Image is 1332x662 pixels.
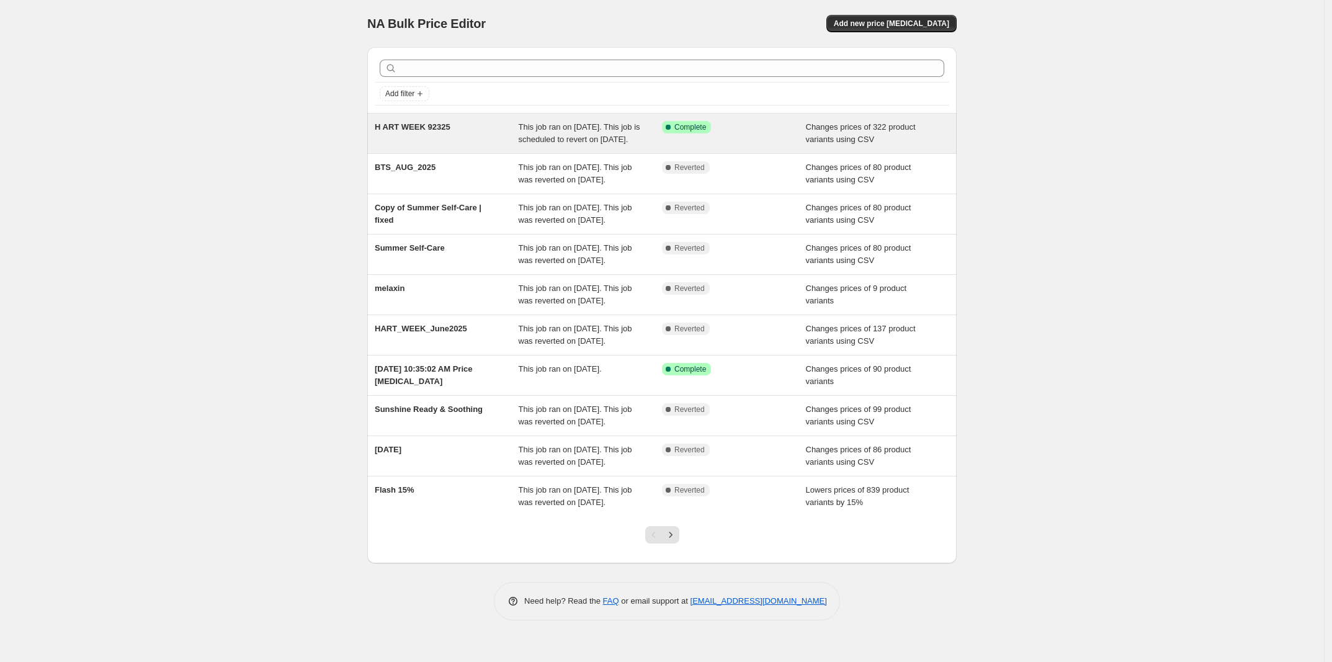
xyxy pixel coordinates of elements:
span: NA Bulk Price Editor [367,17,486,30]
span: This job ran on [DATE]. This job was reverted on [DATE]. [519,243,632,265]
span: This job ran on [DATE]. This job was reverted on [DATE]. [519,284,632,305]
span: Sunshine Ready & Soothing [375,405,483,414]
span: This job ran on [DATE]. [519,364,602,373]
span: Changes prices of 86 product variants using CSV [806,445,911,467]
span: BTS_AUG_2025 [375,163,436,172]
span: Add filter [385,89,414,99]
span: or email support at [619,596,691,606]
a: [EMAIL_ADDRESS][DOMAIN_NAME] [691,596,827,606]
span: Complete [674,364,706,374]
span: This job ran on [DATE]. This job was reverted on [DATE]. [519,324,632,346]
span: This job ran on [DATE]. This job is scheduled to revert on [DATE]. [519,122,640,144]
button: Add new price [MEDICAL_DATA] [826,15,957,32]
span: Reverted [674,445,705,455]
span: Flash 15% [375,485,414,494]
span: Summer Self-Care [375,243,445,253]
span: Reverted [674,284,705,293]
span: Changes prices of 80 product variants using CSV [806,163,911,184]
span: Reverted [674,203,705,213]
button: Add filter [380,86,429,101]
span: Changes prices of 80 product variants using CSV [806,203,911,225]
span: This job ran on [DATE]. This job was reverted on [DATE]. [519,405,632,426]
span: H ART WEEK 92325 [375,122,450,132]
span: This job ran on [DATE]. This job was reverted on [DATE]. [519,203,632,225]
span: Reverted [674,405,705,414]
span: Add new price [MEDICAL_DATA] [834,19,949,29]
span: Changes prices of 137 product variants using CSV [806,324,916,346]
span: HART_WEEK_June2025 [375,324,467,333]
span: Complete [674,122,706,132]
nav: Pagination [645,526,679,543]
span: Lowers prices of 839 product variants by 15% [806,485,910,507]
span: Changes prices of 99 product variants using CSV [806,405,911,426]
span: Changes prices of 80 product variants using CSV [806,243,911,265]
span: This job ran on [DATE]. This job was reverted on [DATE]. [519,445,632,467]
span: Reverted [674,324,705,334]
span: Copy of Summer Self-Care | fixed [375,203,481,225]
span: [DATE] 10:35:02 AM Price [MEDICAL_DATA] [375,364,473,386]
span: [DATE] [375,445,401,454]
span: Reverted [674,163,705,172]
button: Next [662,526,679,543]
span: Changes prices of 322 product variants using CSV [806,122,916,144]
span: This job ran on [DATE]. This job was reverted on [DATE]. [519,485,632,507]
span: melaxin [375,284,405,293]
span: Changes prices of 9 product variants [806,284,907,305]
span: Reverted [674,243,705,253]
span: Reverted [674,485,705,495]
a: FAQ [603,596,619,606]
span: Need help? Read the [524,596,603,606]
span: This job ran on [DATE]. This job was reverted on [DATE]. [519,163,632,184]
span: Changes prices of 90 product variants [806,364,911,386]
